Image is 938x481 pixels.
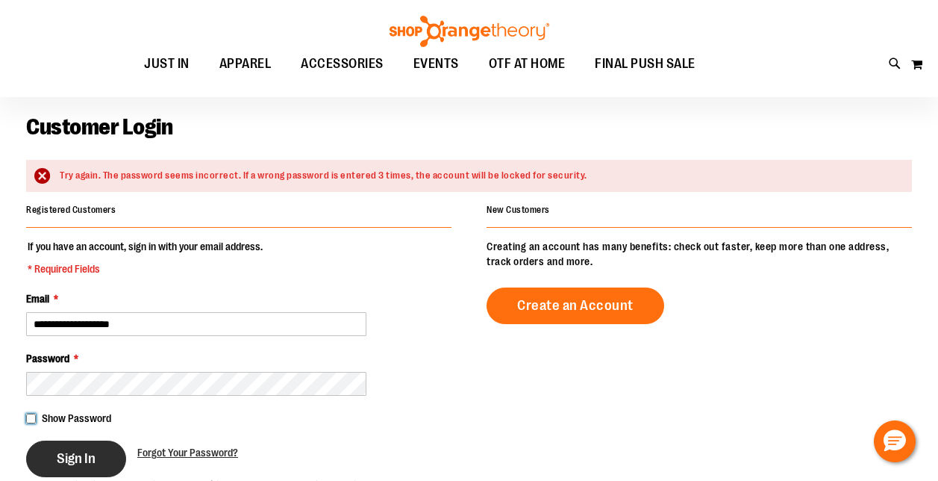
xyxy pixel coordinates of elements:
[137,447,238,459] span: Forgot Your Password?
[26,293,49,305] span: Email
[26,205,116,215] strong: Registered Customers
[129,47,204,81] a: JUST IN
[57,450,96,467] span: Sign In
[301,47,384,81] span: ACCESSORIES
[60,169,897,183] div: Try again. The password seems incorrect. If a wrong password is entered 3 times, the account will...
[28,261,263,276] span: * Required Fields
[398,47,474,81] a: EVENTS
[874,421,916,462] button: Hello, have a question? Let’s chat.
[26,239,264,276] legend: If you have an account, sign in with your email address.
[580,47,710,81] a: FINAL PUSH SALE
[487,205,550,215] strong: New Customers
[413,47,459,81] span: EVENTS
[487,288,664,324] a: Create an Account
[387,16,551,47] img: Shop Orangetheory
[517,297,634,314] span: Create an Account
[26,353,69,364] span: Password
[204,47,287,81] a: APPAREL
[137,445,238,460] a: Forgot Your Password?
[489,47,566,81] span: OTF AT HOME
[219,47,272,81] span: APPAREL
[595,47,695,81] span: FINAL PUSH SALE
[26,114,172,140] span: Customer Login
[26,441,126,477] button: Sign In
[42,412,111,424] span: Show Password
[474,47,581,81] a: OTF AT HOME
[144,47,190,81] span: JUST IN
[286,47,398,81] a: ACCESSORIES
[487,239,912,269] p: Creating an account has many benefits: check out faster, keep more than one address, track orders...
